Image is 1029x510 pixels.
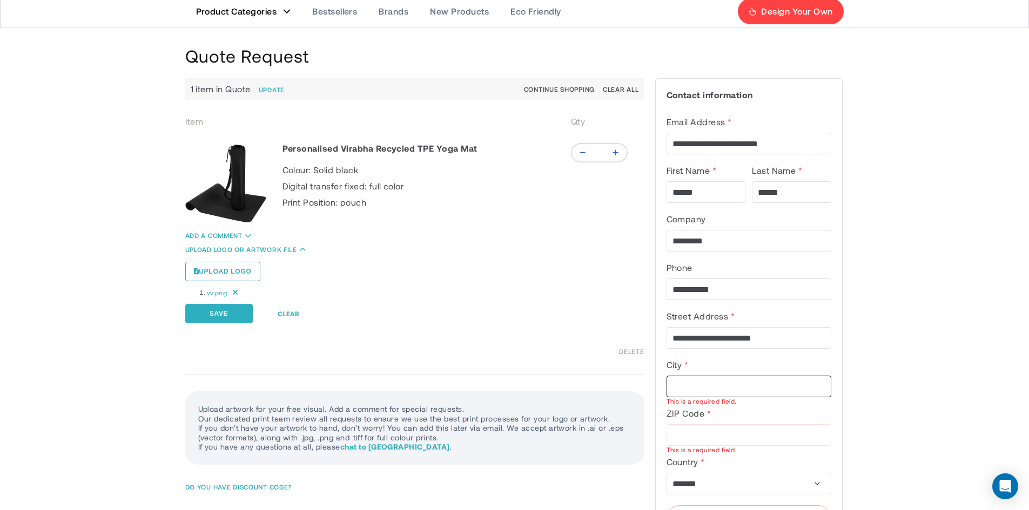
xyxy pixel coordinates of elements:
[185,246,297,253] a: Upload logo or artwork file
[185,304,253,323] button: Save
[667,165,710,175] span: First Name
[667,262,692,273] span: Phone
[379,6,408,17] span: Brands
[185,44,844,67] h1: Quote Request
[752,165,796,175] span: Last Name
[667,397,736,405] div: This is a required field.
[185,143,266,224] img: Virabha recycled TPE yoga mat
[259,86,285,93] button: Update Shopping Cart
[207,288,227,297] a: vv.png
[185,232,243,239] a: Add a comment
[603,86,638,92] button: Clear all
[430,6,489,17] span: New Products
[667,408,705,418] span: ZIP Code
[667,446,736,454] div: This is a required field.
[610,143,627,162] div: Plus
[667,359,682,370] span: City
[667,90,753,100] strong: Contact information
[191,84,251,94] span: 1 item in Quote
[283,143,477,153] a: Personalised Virabha Recycled TPE Yoga Mat
[283,165,313,175] span: Colour
[510,6,561,17] span: Eco Friendly
[185,262,260,281] label: Upload logo
[185,391,644,465] div: Upload artwork for your free visual. Add a comment for special requests. Our dedicated print team...
[524,86,595,92] a: Continue Shopping
[185,143,266,224] a: Personalised Virabha Recycled TPE Yoga Mat
[313,165,358,175] span: Solid black
[283,181,369,192] span: Digital transfer fixed
[283,197,340,208] span: Print Position
[761,6,832,17] span: Design Your Own
[340,442,450,451] a: chat to [GEOGRAPHIC_DATA]
[572,143,588,162] div: Minus
[563,103,644,132] th: Qty
[340,197,366,208] span: pouch
[369,181,404,192] span: full color
[185,103,563,132] th: Item
[667,117,725,127] span: Email Address
[196,6,277,17] span: Product Categories
[992,473,1018,499] div: Open Intercom Messenger
[667,311,729,321] span: Street Address
[185,483,292,491] span: Do you Have discount code?
[255,304,322,323] button: Clear
[667,457,698,467] span: Country
[619,348,644,356] a: Delete
[667,214,706,224] span: Company
[312,6,357,17] span: Bestsellers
